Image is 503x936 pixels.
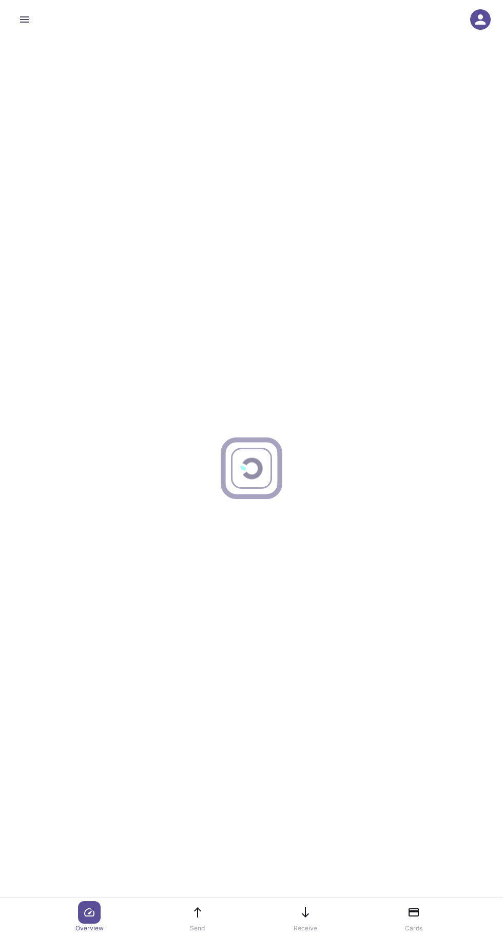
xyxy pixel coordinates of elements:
p: Send [190,924,205,933]
p: Receive [294,924,317,933]
a: Overview [71,901,108,933]
a: Receive [287,901,324,933]
p: Cards [405,924,422,933]
a: Cards [395,901,432,933]
a: Send [179,901,216,933]
p: Overview [75,924,104,933]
